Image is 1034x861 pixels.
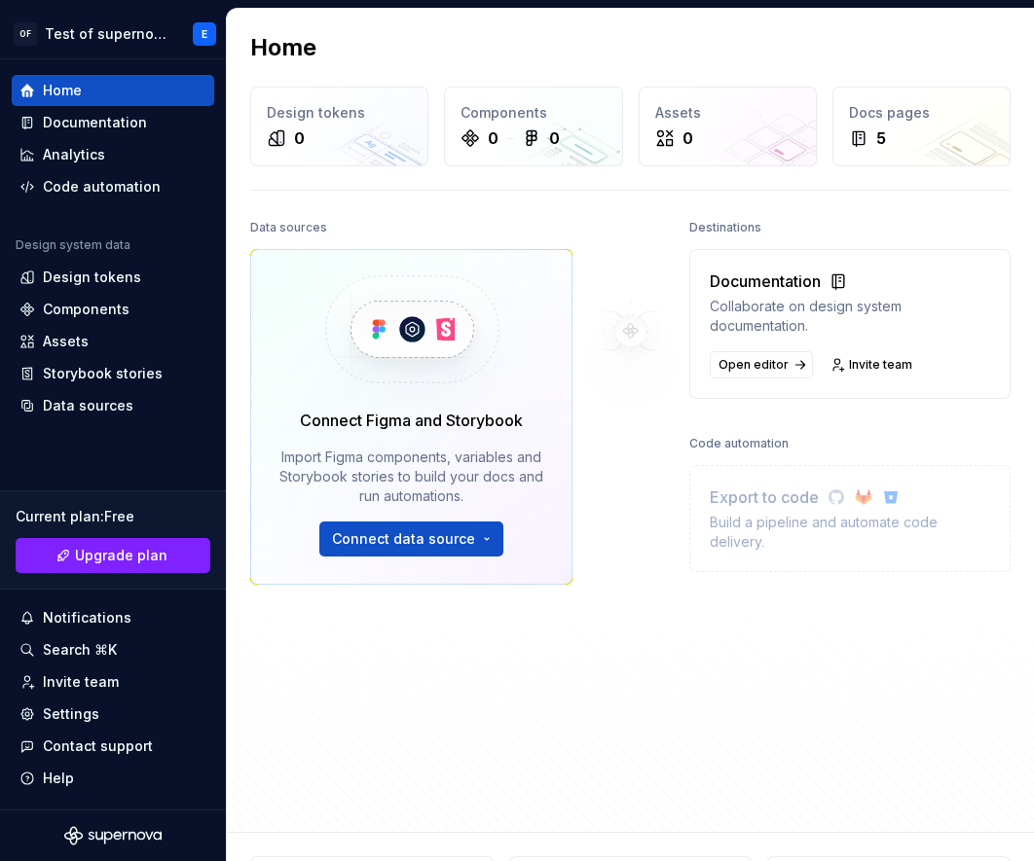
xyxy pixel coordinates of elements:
div: Assets [655,103,800,123]
div: Invite team [43,672,119,692]
a: Settings [12,699,214,730]
div: Analytics [43,145,105,164]
button: Search ⌘K [12,634,214,665]
a: Design tokens0 [250,87,428,166]
div: OF [14,22,37,46]
div: Data sources [43,396,133,415]
div: Design system data [16,237,130,253]
div: Assets [43,332,89,351]
a: Upgrade plan [16,538,210,573]
a: Docs pages5 [832,87,1011,166]
button: Contact support [12,731,214,762]
div: Code automation [689,430,789,457]
span: Upgrade plan [75,546,167,565]
span: Invite team [849,357,912,373]
a: Assets [12,326,214,357]
div: Notifications [43,608,131,628]
a: Components [12,294,214,325]
div: 0 [549,126,560,150]
span: Connect data source [332,529,475,549]
div: Search ⌘K [43,640,117,660]
div: Code automation [43,177,161,197]
a: Home [12,75,214,106]
a: Assets0 [639,87,817,166]
button: Notifications [12,602,214,633]
div: Documentation [710,269,991,293]
a: Invite team [12,666,214,698]
div: Export to code [710,485,991,509]
div: Collaborate on design system documentation. [710,297,991,336]
a: Data sources [12,390,214,421]
div: Storybook stories [43,364,163,383]
div: 0 [683,126,693,150]
a: Design tokens [12,262,214,293]
div: Test of supernova [45,24,169,44]
div: Settings [43,704,99,724]
div: 0 [488,126,499,150]
div: E [202,26,207,42]
a: Code automation [12,171,214,202]
div: Data sources [250,214,327,241]
button: OFTest of supernovaE [4,13,222,54]
div: Build a pipeline and automate code delivery. [710,513,991,552]
a: Storybook stories [12,358,214,389]
div: 0 [294,126,305,150]
div: Current plan : Free [16,507,210,526]
div: 5 [876,126,886,150]
div: Docs pages [849,103,994,123]
a: Components00 [444,87,622,166]
div: Contact support [43,736,153,756]
div: Help [43,769,74,788]
div: Design tokens [267,103,412,123]
a: Invite team [825,351,921,378]
span: Open editor [719,357,789,373]
a: Documentation [12,107,214,138]
svg: Supernova Logo [64,826,162,845]
h2: Home [250,32,316,63]
div: Design tokens [43,268,141,287]
div: Connect Figma and Storybook [300,409,523,432]
a: Analytics [12,139,214,170]
div: Components [43,300,129,319]
a: Open editor [710,351,813,378]
div: Home [43,81,82,100]
div: Documentation [43,113,147,132]
button: Help [12,763,214,794]
div: Destinations [689,214,761,241]
div: Import Figma components, variables and Storybook stories to build your docs and run automations. [278,448,544,506]
button: Connect data source [319,521,503,556]
div: Components [461,103,606,123]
